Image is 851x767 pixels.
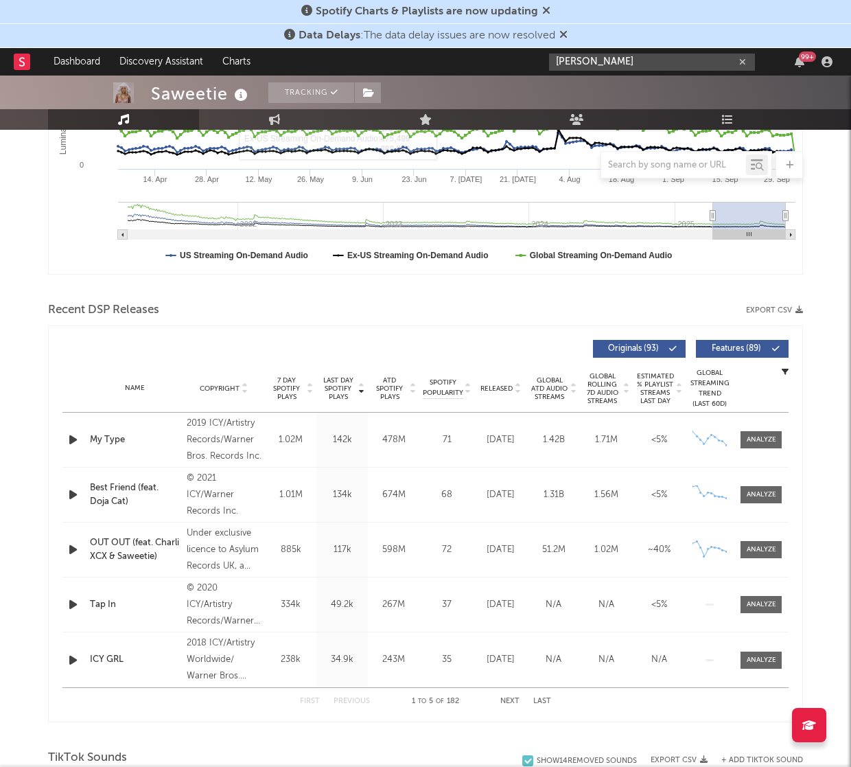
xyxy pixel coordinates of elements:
[268,543,313,557] div: 885k
[151,82,251,105] div: Saweetie
[48,302,159,319] span: Recent DSP Releases
[90,653,180,667] div: ICY GRL
[436,698,444,705] span: of
[549,54,755,71] input: Search for artists
[401,175,426,183] text: 23. Jun
[90,433,180,447] a: My Type
[500,175,536,183] text: 21. [DATE]
[799,51,816,62] div: 99 +
[320,376,356,401] span: Last Day Spotify Plays
[708,757,803,764] button: + Add TikTok Sound
[705,345,768,353] span: Features ( 89 )
[187,415,261,465] div: 2019 ICY/Artistry Records/Warner Bros. Records Inc.
[352,175,373,183] text: 9. Jun
[371,488,416,502] div: 674M
[90,481,180,508] a: Best Friend (feat. Doja Cat)
[531,376,568,401] span: Global ATD Audio Streams
[371,433,416,447] div: 478M
[583,488,629,502] div: 1.56M
[712,175,738,183] text: 15. Sep
[268,598,313,612] div: 334k
[478,653,524,667] div: [DATE]
[347,251,489,260] text: Ex-US Streaming On-Demand Audio
[531,653,576,667] div: N/A
[531,433,576,447] div: 1.42B
[320,653,364,667] div: 34.9k
[636,653,682,667] div: N/A
[268,488,313,502] div: 1.01M
[371,376,408,401] span: ATD Spotify Plays
[636,543,682,557] div: ~ 40 %
[651,756,708,764] button: Export CSV
[423,488,471,502] div: 68
[480,385,513,393] span: Released
[583,433,629,447] div: 1.71M
[423,378,463,398] span: Spotify Popularity
[531,598,576,612] div: N/A
[636,488,682,502] div: <5%
[397,694,473,710] div: 1 5 182
[696,340,789,358] button: Features(89)
[559,30,568,41] span: Dismiss
[559,175,580,183] text: 4. Aug
[537,757,637,766] div: Show 14 Removed Sounds
[268,653,313,667] div: 238k
[187,470,261,520] div: © 2021 ICY/Warner Records Inc.
[299,30,360,41] span: Data Delays
[530,251,673,260] text: Global Streaming On-Demand Audio
[90,536,180,563] a: OUT OUT (feat. Charli XCX & Saweetie)
[334,698,370,705] button: Previous
[583,598,629,612] div: N/A
[195,175,219,183] text: 28. Apr
[299,30,555,41] span: : The data delay issues are now resolved
[44,48,110,76] a: Dashboard
[418,698,426,705] span: to
[213,48,260,76] a: Charts
[268,433,313,447] div: 1.02M
[320,433,364,447] div: 142k
[423,598,471,612] div: 37
[423,543,471,557] div: 72
[746,306,803,314] button: Export CSV
[450,175,482,183] text: 7. [DATE]
[531,488,576,502] div: 1.31B
[601,160,746,171] input: Search by song name or URL
[371,543,416,557] div: 598M
[602,345,665,353] span: Originals ( 93 )
[423,433,471,447] div: 71
[533,698,551,705] button: Last
[478,488,524,502] div: [DATE]
[180,251,308,260] text: US Streaming On-Demand Audio
[90,598,180,612] a: Tap In
[110,48,213,76] a: Discovery Assistant
[143,175,167,183] text: 14. Apr
[371,653,416,667] div: 243M
[764,175,790,183] text: 29. Sep
[689,368,730,409] div: Global Streaming Trend (Last 60D)
[636,598,682,612] div: <5%
[662,175,684,183] text: 1. Sep
[478,543,524,557] div: [DATE]
[316,6,538,17] span: Spotify Charts & Playlists are now updating
[583,543,629,557] div: 1.02M
[48,750,127,766] span: TikTok Sounds
[583,372,621,405] span: Global Rolling 7D Audio Streams
[371,598,416,612] div: 267M
[531,543,576,557] div: 51.2M
[268,376,305,401] span: 7 Day Spotify Plays
[478,433,524,447] div: [DATE]
[300,698,320,705] button: First
[187,580,261,630] div: © 2020 ICY/Artistry Records/Warner Records Inc.
[320,488,364,502] div: 134k
[187,525,261,575] div: Under exclusive licence to Asylum Records UK, a division of Warner Music UK Limited, © 2021 Perfe...
[593,340,686,358] button: Originals(93)
[795,56,804,67] button: 99+
[268,82,354,103] button: Tracking
[636,433,682,447] div: <5%
[636,372,674,405] span: Estimated % Playlist Streams Last Day
[187,635,261,685] div: 2018 ICY/Artistry Worldwide/ Warner Bros. Records Inc.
